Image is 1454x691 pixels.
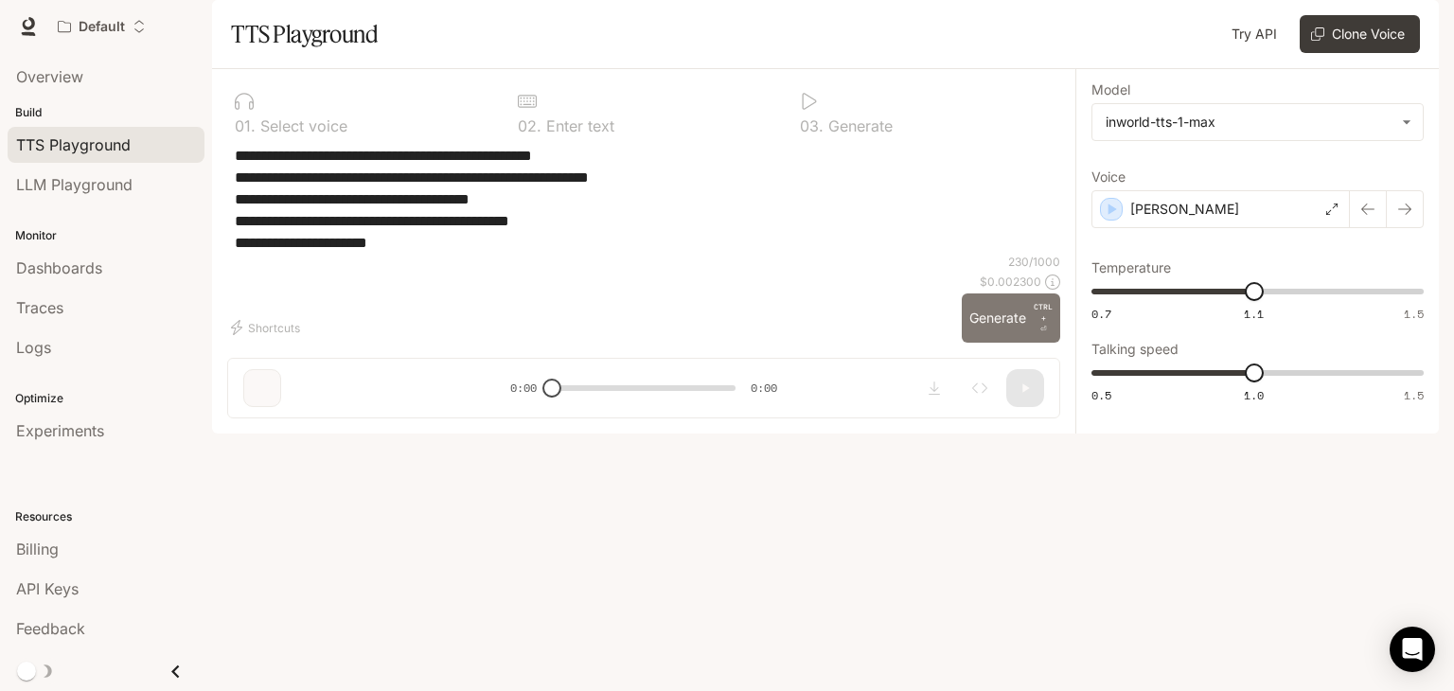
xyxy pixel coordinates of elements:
p: 0 2 . [518,118,541,133]
p: ⏎ [1034,301,1053,335]
a: Try API [1224,15,1285,53]
button: Shortcuts [227,312,308,343]
p: 0 1 . [235,118,256,133]
p: [PERSON_NAME] [1130,200,1239,219]
p: Generate [824,118,893,133]
h1: TTS Playground [231,15,378,53]
p: Enter text [541,118,614,133]
p: Voice [1091,170,1126,184]
p: Model [1091,83,1130,97]
p: Temperature [1091,261,1171,275]
div: inworld-tts-1-max [1092,104,1423,140]
p: 0 3 . [800,118,824,133]
p: CTRL + [1034,301,1053,324]
span: 1.0 [1244,387,1264,403]
button: Clone Voice [1300,15,1420,53]
div: inworld-tts-1-max [1106,113,1392,132]
span: 0.7 [1091,306,1111,322]
button: Open workspace menu [49,8,154,45]
span: 1.5 [1404,306,1424,322]
div: Open Intercom Messenger [1390,627,1435,672]
button: GenerateCTRL +⏎ [962,293,1060,343]
p: Talking speed [1091,343,1179,356]
span: 1.1 [1244,306,1264,322]
p: Select voice [256,118,347,133]
p: Default [79,19,125,35]
span: 0.5 [1091,387,1111,403]
span: 1.5 [1404,387,1424,403]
